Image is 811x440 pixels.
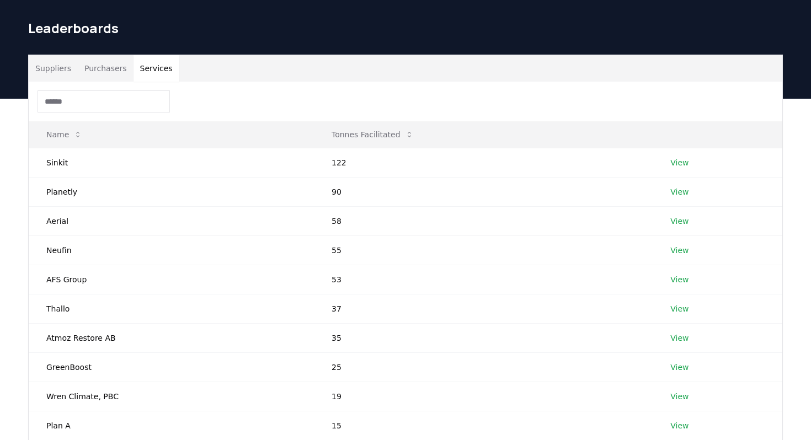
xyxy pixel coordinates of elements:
[78,55,134,82] button: Purchasers
[314,352,653,382] td: 25
[314,148,653,177] td: 122
[323,124,423,146] button: Tonnes Facilitated
[28,19,783,37] h1: Leaderboards
[314,265,653,294] td: 53
[314,177,653,206] td: 90
[29,206,314,235] td: Aerial
[670,157,689,168] a: View
[314,323,653,352] td: 35
[29,294,314,323] td: Thallo
[29,265,314,294] td: AFS Group
[29,177,314,206] td: Planetly
[38,124,91,146] button: Name
[134,55,179,82] button: Services
[314,235,653,265] td: 55
[670,420,689,431] a: View
[29,411,314,440] td: Plan A
[29,352,314,382] td: GreenBoost
[670,362,689,373] a: View
[314,206,653,235] td: 58
[29,148,314,177] td: Sinkit
[29,323,314,352] td: Atmoz Restore AB
[670,274,689,285] a: View
[670,216,689,227] a: View
[314,382,653,411] td: 19
[29,55,78,82] button: Suppliers
[314,294,653,323] td: 37
[29,382,314,411] td: Wren Climate, PBC
[670,391,689,402] a: View
[670,303,689,314] a: View
[670,332,689,344] a: View
[29,235,314,265] td: Neufin
[670,186,689,197] a: View
[314,411,653,440] td: 15
[670,245,689,256] a: View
